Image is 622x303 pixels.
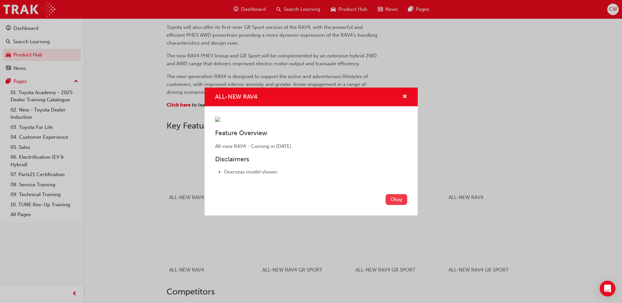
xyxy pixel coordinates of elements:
[215,155,407,163] h3: Disclaimers
[386,194,407,205] button: Okay
[215,93,257,100] span: ALL-NEW RAV4
[215,129,407,137] h3: Feature Overview
[402,93,407,101] button: cross-icon
[600,281,615,296] div: Open Intercom Messenger
[224,168,407,176] li: Overseas model shown.
[402,94,407,100] span: cross-icon
[205,88,418,215] div: ALL-NEW RAV4
[215,117,220,122] img: 10cbd300-ba6d-4233-94c7-8eda77b65312.png
[215,143,293,149] span: All-new RAV4 - Coming in [DATE].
